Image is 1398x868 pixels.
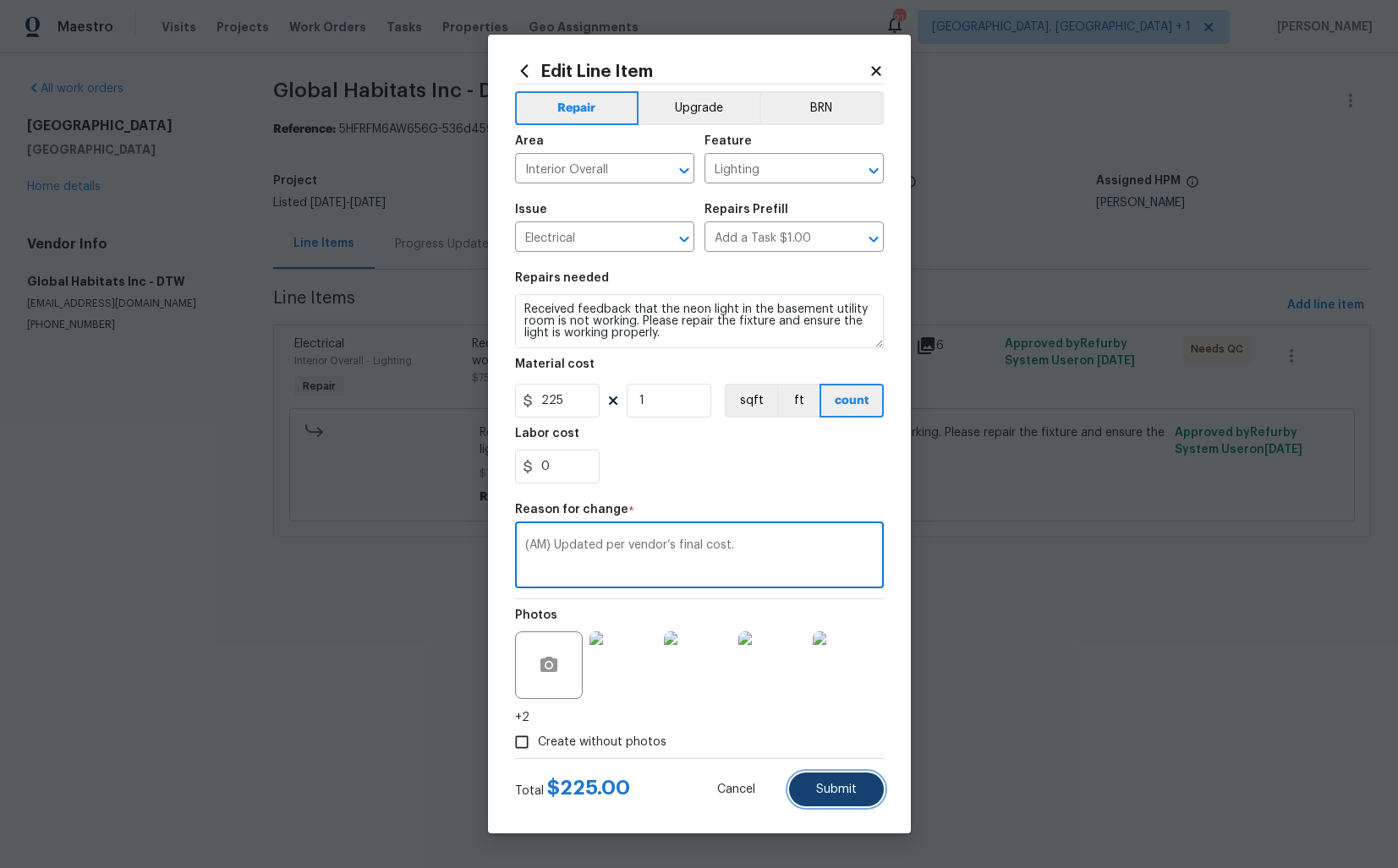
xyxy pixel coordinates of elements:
[777,384,820,418] button: ft
[515,428,579,439] h5: Labor cost
[515,294,884,348] textarea: Received feedback that the neon light in the basement utility room is not working. Please repair ...
[515,779,630,800] div: Total
[515,504,628,516] h5: Reason for change
[704,135,752,147] h5: Feature
[515,358,595,370] h5: Material cost
[515,62,869,80] h2: Edit Line Item
[639,91,759,125] button: Upgrade
[547,778,630,798] span: $ 225.00
[820,384,884,418] button: count
[759,91,884,125] button: BRN
[672,227,696,251] button: Open
[515,609,557,621] h5: Photos
[690,772,782,806] button: Cancel
[515,204,547,216] h5: Issue
[816,783,857,796] span: Submit
[717,783,755,796] span: Cancel
[789,772,884,806] button: Submit
[515,135,544,147] h5: Area
[515,709,529,726] span: +2
[672,159,696,183] button: Open
[538,734,666,751] span: Create without photos
[862,159,885,183] button: Open
[515,91,639,125] button: Repair
[862,227,885,251] button: Open
[515,272,609,284] h5: Repairs needed
[704,204,788,216] h5: Repairs Prefill
[725,384,777,418] button: sqft
[525,539,874,575] textarea: (AM) Updated per vendor’s final cost.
